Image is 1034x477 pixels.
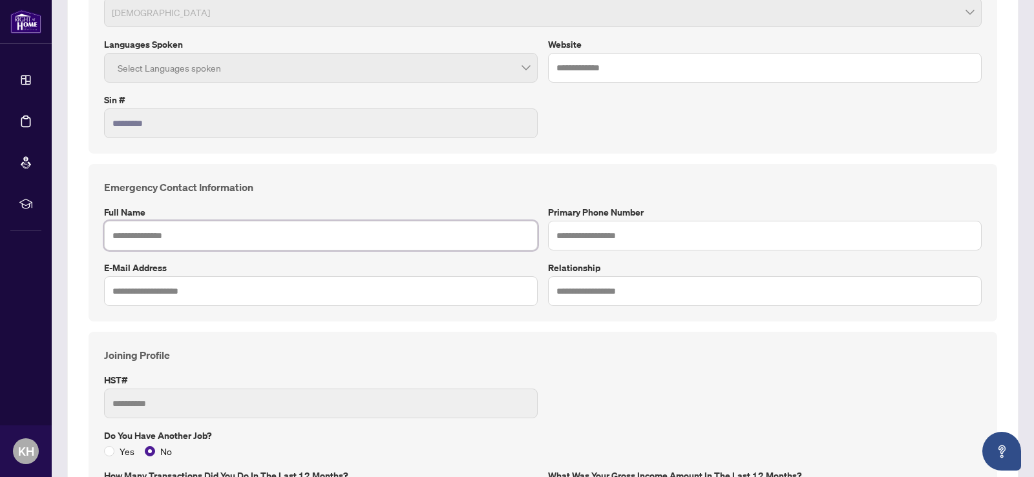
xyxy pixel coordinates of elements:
label: Full Name [104,205,538,219]
label: Relationship [548,261,982,275]
span: KH [18,442,34,460]
button: Open asap [982,432,1021,471]
label: HST# [104,373,538,387]
label: Languages spoken [104,37,538,52]
label: Website [548,37,982,52]
h4: Joining Profile [104,347,982,363]
label: Primary Phone Number [548,205,982,219]
label: Do you have another job? [104,429,982,443]
img: logo [10,10,41,34]
span: No [155,444,177,458]
h4: Emergency Contact Information [104,179,982,195]
span: Yes [114,444,140,458]
label: Sin # [104,93,538,107]
label: E-mail Address [104,261,538,275]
